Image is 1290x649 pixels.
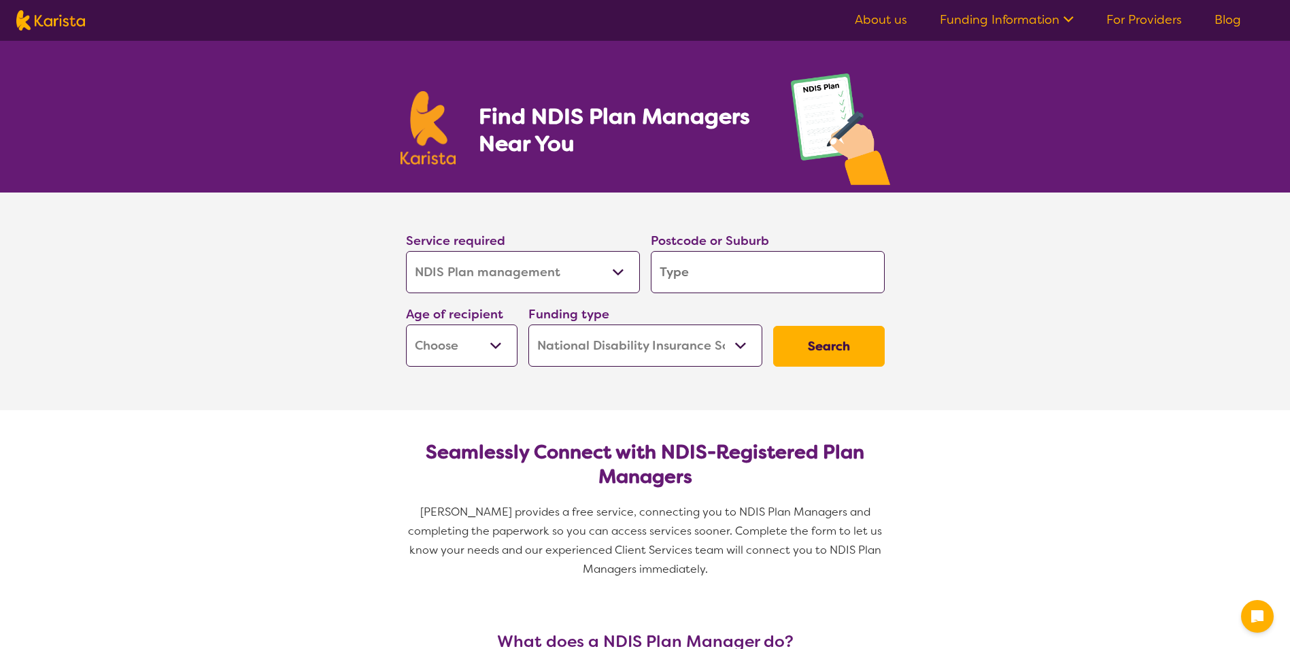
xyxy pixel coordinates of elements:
[940,12,1074,28] a: Funding Information
[1106,12,1182,28] a: For Providers
[417,440,874,489] h2: Seamlessly Connect with NDIS-Registered Plan Managers
[401,91,456,165] img: Karista logo
[406,233,505,249] label: Service required
[408,505,885,576] span: [PERSON_NAME] provides a free service, connecting you to NDIS Plan Managers and completing the pa...
[855,12,907,28] a: About us
[651,233,769,249] label: Postcode or Suburb
[16,10,85,31] img: Karista logo
[1215,12,1241,28] a: Blog
[528,306,609,322] label: Funding type
[773,326,885,367] button: Search
[406,306,503,322] label: Age of recipient
[791,73,890,193] img: plan-management
[479,103,763,157] h1: Find NDIS Plan Managers Near You
[651,251,885,293] input: Type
